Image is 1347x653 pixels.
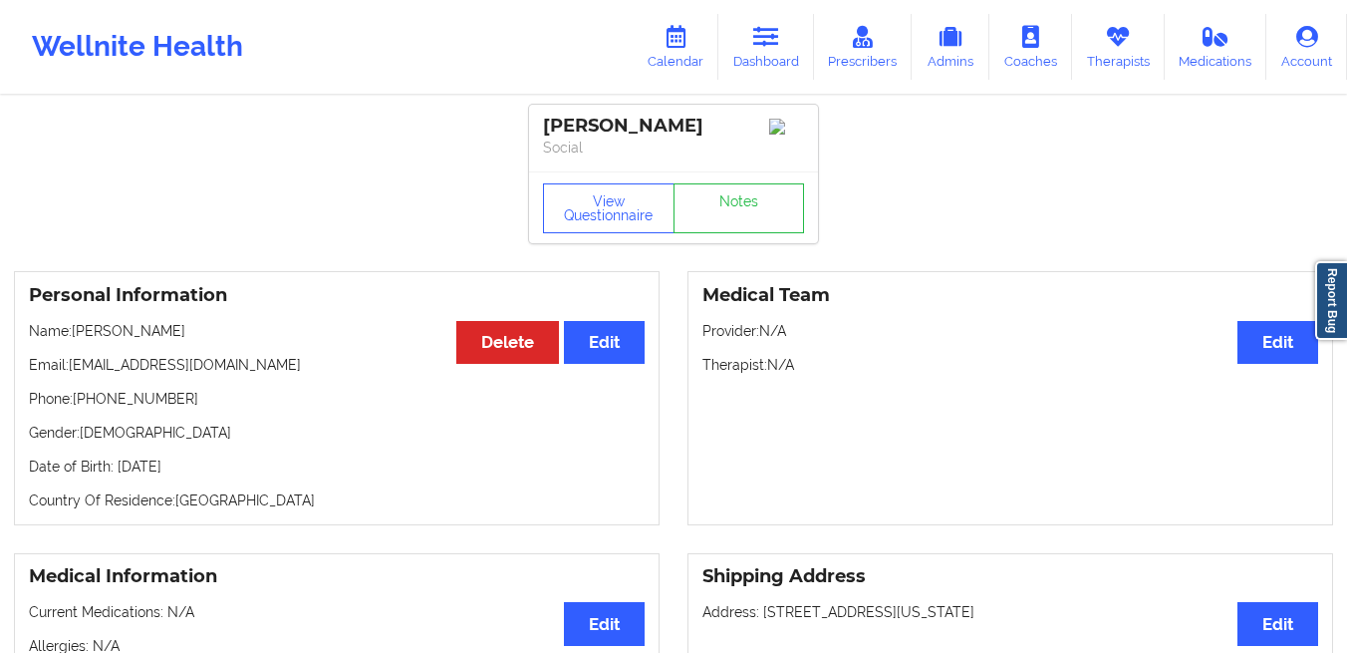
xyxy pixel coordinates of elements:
p: Therapist: N/A [702,355,1318,375]
p: Social [543,138,804,158]
a: Medications [1165,14,1267,80]
p: Email: [EMAIL_ADDRESS][DOMAIN_NAME] [29,355,645,375]
h3: Medical Information [29,565,645,588]
a: Calendar [633,14,718,80]
button: View Questionnaire [543,183,674,233]
p: Current Medications: N/A [29,602,645,622]
h3: Personal Information [29,284,645,307]
button: Edit [564,602,645,645]
h3: Medical Team [702,284,1318,307]
button: Delete [456,321,559,364]
a: Therapists [1072,14,1165,80]
p: Address: [STREET_ADDRESS][US_STATE] [702,602,1318,622]
a: Account [1266,14,1347,80]
button: Edit [564,321,645,364]
a: Coaches [989,14,1072,80]
p: Country Of Residence: [GEOGRAPHIC_DATA] [29,490,645,510]
p: Phone: [PHONE_NUMBER] [29,389,645,409]
p: Provider: N/A [702,321,1318,341]
a: Admins [912,14,989,80]
a: Notes [673,183,805,233]
button: Edit [1237,321,1318,364]
img: Image%2Fplaceholer-image.png [769,119,804,135]
div: [PERSON_NAME] [543,115,804,138]
a: Dashboard [718,14,814,80]
h3: Shipping Address [702,565,1318,588]
p: Gender: [DEMOGRAPHIC_DATA] [29,423,645,443]
p: Name: [PERSON_NAME] [29,321,645,341]
a: Prescribers [814,14,913,80]
a: Report Bug [1315,261,1347,340]
button: Edit [1237,602,1318,645]
p: Date of Birth: [DATE] [29,457,645,477]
